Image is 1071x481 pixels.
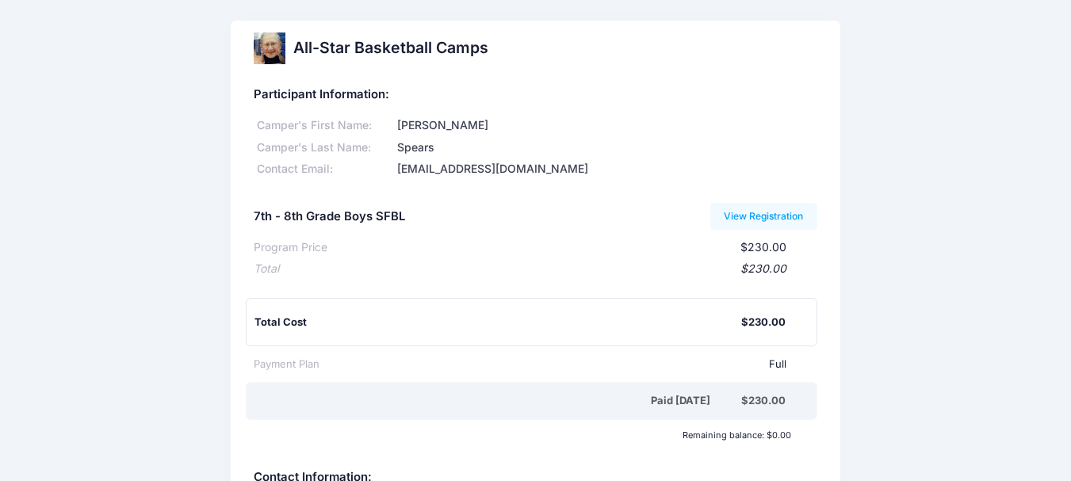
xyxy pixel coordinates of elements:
div: Paid [DATE] [257,393,740,409]
div: $230.00 [741,315,786,330]
div: Total Cost [254,315,740,330]
div: Spears [395,139,817,156]
div: [EMAIL_ADDRESS][DOMAIN_NAME] [395,161,817,178]
div: Full [319,357,786,372]
div: Remaining balance: $0.00 [247,430,799,440]
div: Program Price [254,239,327,256]
div: Camper's First Name: [254,117,395,134]
div: [PERSON_NAME] [395,117,817,134]
div: Camper's Last Name: [254,139,395,156]
h2: All-Star Basketball Camps [293,39,488,57]
h5: Participant Information: [254,88,817,102]
div: $230.00 [741,393,786,409]
div: Total [254,261,279,277]
a: View Registration [710,203,817,230]
div: Contact Email: [254,161,395,178]
h5: 7th - 8th Grade Boys SFBL [254,210,405,224]
div: $230.00 [279,261,786,277]
div: Payment Plan [254,357,319,372]
span: $230.00 [740,240,786,254]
